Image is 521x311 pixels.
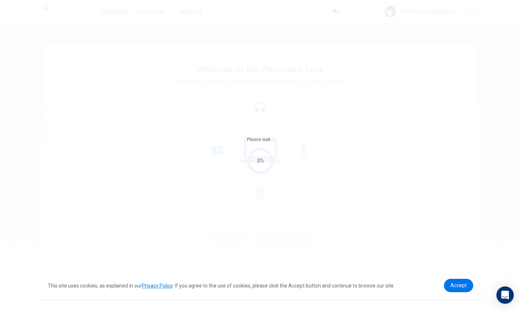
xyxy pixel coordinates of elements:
span: Please wait... [247,137,275,142]
div: Open Intercom Messenger [496,286,514,304]
div: 0% [257,157,264,165]
a: dismiss cookie message [444,279,473,292]
a: Privacy Policy [142,283,173,289]
span: This site uses cookies, as explained in our . If you agree to the use of cookies, please click th... [48,283,395,289]
div: cookieconsent [39,272,482,299]
span: Accept [450,282,467,288]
